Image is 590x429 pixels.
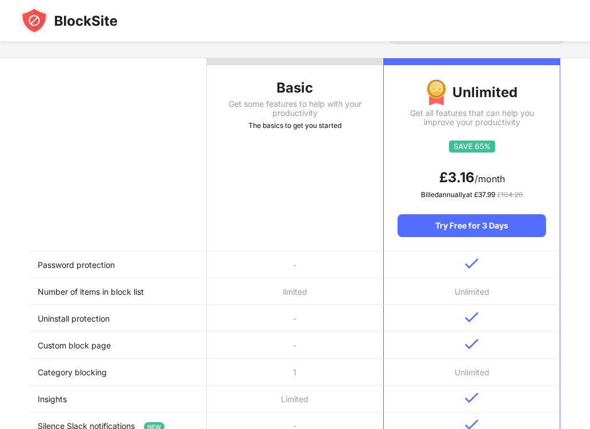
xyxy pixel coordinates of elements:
[21,7,118,34] img: blocksite-icon-black.svg
[30,278,207,305] td: Number of items in block list
[398,189,546,201] div: Billed annually at £ 37.99
[207,332,384,359] td: -
[465,392,479,403] img: v-blue.svg
[30,386,207,412] td: Insights
[30,251,207,278] td: Password protection
[207,359,384,386] td: 1
[207,251,384,278] td: -
[383,278,560,305] td: Unlimited
[207,120,384,131] div: The basics to get you started
[449,141,495,153] img: save65.svg
[30,359,207,386] td: Category blocking
[207,99,384,118] div: Get some features to help with your productivity
[30,332,207,359] td: Custom block page
[465,339,479,350] img: v-blue.svg
[465,258,479,269] img: v-blue.svg
[398,169,546,187] div: /month
[398,109,546,127] div: Get all features that can help you improve your productivity
[398,214,546,237] div: Try Free for 3 Days
[497,190,523,199] span: £ 104.28
[207,278,384,305] td: limited
[207,305,384,332] td: -
[465,312,479,323] img: v-blue.svg
[30,305,207,332] td: Uninstall protection
[439,169,475,186] span: £ 3.16
[207,79,384,97] div: Basic
[383,359,560,386] td: Unlimited
[207,386,384,412] td: Limited
[426,79,447,106] img: img-premium-medal
[398,79,546,106] div: Unlimited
